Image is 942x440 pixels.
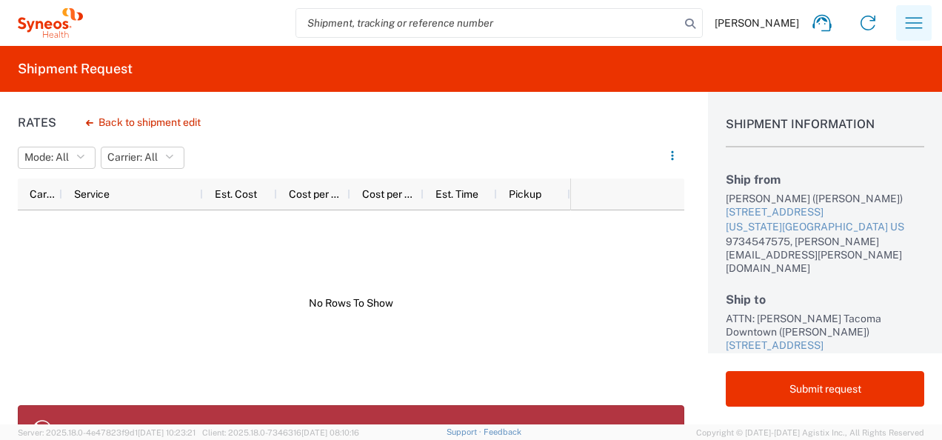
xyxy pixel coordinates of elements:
div: 9734547575, [PERSON_NAME][EMAIL_ADDRESS][PERSON_NAME][DOMAIN_NAME] [726,235,924,275]
div: [STREET_ADDRESS] [726,205,924,220]
button: Carrier: All [101,147,184,169]
span: [DATE] 10:23:21 [138,428,196,437]
span: Cost per Mile [362,188,418,200]
span: Est. Cost [215,188,257,200]
span: [DATE] 08:10:16 [301,428,359,437]
span: Server: 2025.18.0-4e47823f9d1 [18,428,196,437]
button: Mode: All [18,147,96,169]
a: [STREET_ADDRESS][US_STATE][GEOGRAPHIC_DATA] US [726,205,924,234]
div: [PERSON_NAME] ([PERSON_NAME]) [726,192,924,205]
span: Copyright © [DATE]-[DATE] Agistix Inc., All Rights Reserved [696,426,924,439]
h2: Ship to [726,293,924,307]
div: [US_STATE][GEOGRAPHIC_DATA] US [726,220,924,235]
h1: Rates [18,116,56,130]
span: Est. Time [435,188,478,200]
p: Cannot rate booked shipments [63,423,672,436]
span: Carrier: All [107,150,158,164]
span: Service [74,188,110,200]
h2: Shipment Request [18,60,133,78]
a: Feedback [484,427,521,436]
button: Submit request [726,371,924,407]
div: ATTN: [PERSON_NAME] Tacoma Downtown ([PERSON_NAME]) [726,312,924,339]
h2: Ship from [726,173,924,187]
div: [STREET_ADDRESS] [726,339,924,353]
span: Pickup [509,188,541,200]
span: Cost per Mile [289,188,344,200]
span: Mode: All [24,150,69,164]
span: Client: 2025.18.0-7346316 [202,428,359,437]
h1: Shipment Information [726,117,924,147]
button: Back to shipment edit [74,110,213,136]
span: [PERSON_NAME] [715,16,799,30]
a: Support [447,427,484,436]
input: Shipment, tracking or reference number [296,9,680,37]
a: [STREET_ADDRESS]Tacoma, WA 98402 US [726,339,924,367]
span: Carrier [30,188,56,200]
